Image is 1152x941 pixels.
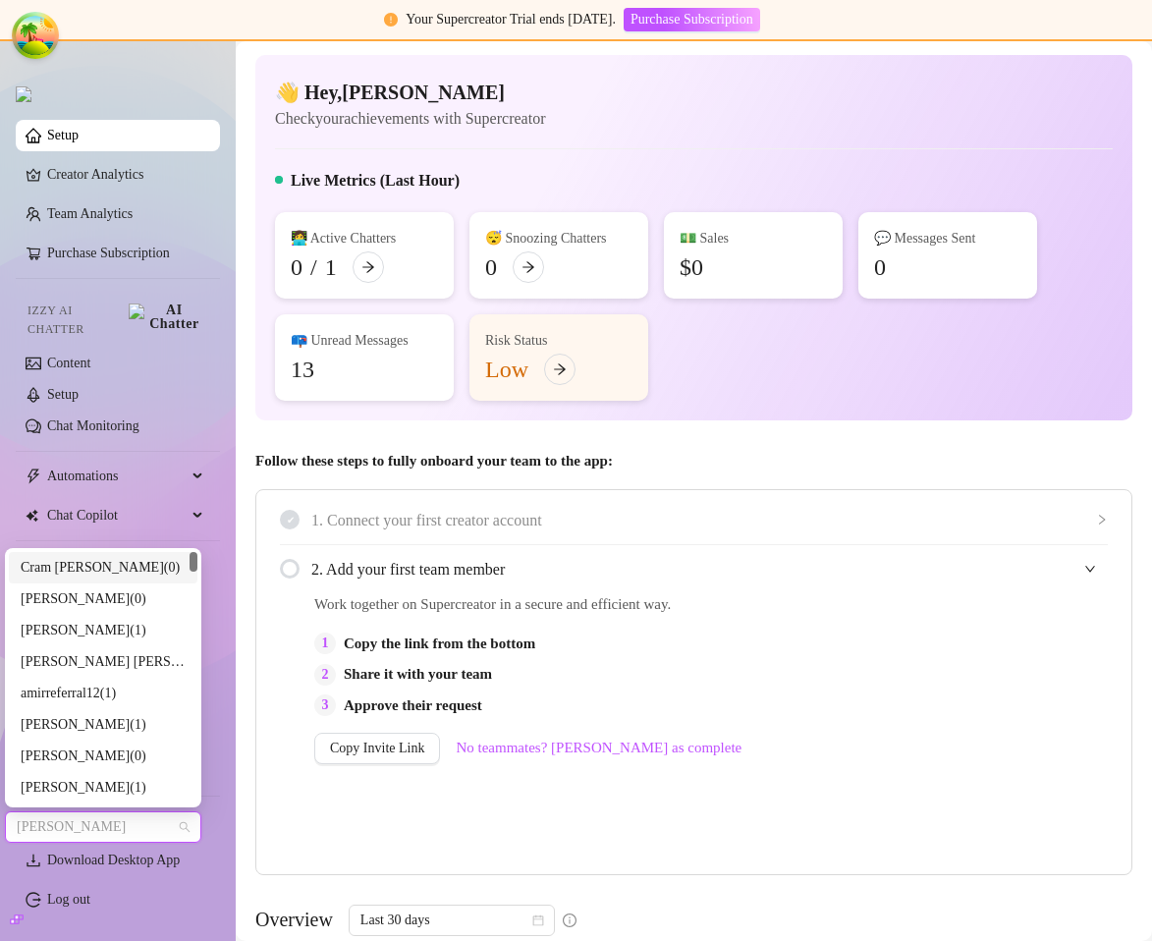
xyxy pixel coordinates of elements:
[21,777,186,799] div: [PERSON_NAME] ( 1 )
[47,206,133,221] a: Team Analytics
[47,356,90,370] a: Content
[280,496,1108,544] div: 1. Connect your first creator account
[16,16,55,55] button: Open Tanstack query devtools
[47,892,90,907] a: Log out
[361,260,375,274] span: arrow-right
[47,128,79,142] a: Setup
[874,251,886,283] div: 0
[330,741,424,756] span: Copy Invite Link
[874,228,1021,249] div: 💬 Messages Sent
[624,8,760,31] button: Purchase Subscription
[26,509,38,523] img: Chat Copilot
[311,508,1108,532] span: 1. Connect your first creator account
[314,593,741,617] span: Work together on Supercreator in a secure and efficient way.
[26,469,41,484] span: thunderbolt
[10,913,24,926] span: build
[280,545,1108,593] div: 2. Add your first team member
[129,304,204,331] img: AI Chatter
[47,159,204,191] a: Creator Analytics
[21,651,186,673] div: [PERSON_NAME] [PERSON_NAME] ( 0 )
[291,169,460,193] h5: Live Metrics (Last Hour)
[680,251,703,283] div: $0
[325,251,337,283] div: 1
[532,914,544,926] span: calendar
[1084,563,1096,575] span: expanded
[406,12,616,27] span: Your Supercreator Trial ends [DATE].
[47,500,187,531] span: Chat Copilot
[680,228,827,249] div: 💵 Sales
[314,733,440,764] button: Copy Invite Link
[485,330,632,352] div: Risk Status
[21,620,186,641] div: [PERSON_NAME] ( 1 )
[21,588,186,610] div: [PERSON_NAME] ( 0 )
[47,387,79,402] a: Setup
[21,557,186,579] div: Cram [PERSON_NAME] ( 0 )
[17,812,190,842] span: Caitlin Copeland
[291,354,314,385] div: 13
[311,557,1108,581] span: 2. Add your first team member
[624,12,760,27] a: Purchase Subscription
[291,251,302,283] div: 0
[314,694,336,716] div: 3
[27,302,121,339] span: Izzy AI Chatter
[255,453,613,469] strong: Follow these steps to fully onboard your team to the app:
[521,260,535,274] span: arrow-right
[553,362,567,376] span: arrow-right
[21,746,186,767] div: [PERSON_NAME] ( 0 )
[21,714,186,736] div: [PERSON_NAME] ( 1 )
[314,664,336,686] div: 2
[255,905,333,934] article: Overview
[47,418,139,433] a: Chat Monitoring
[291,330,438,352] div: 📪 Unread Messages
[1096,514,1108,526] span: collapsed
[563,913,576,927] span: info-circle
[21,683,186,704] div: amirreferral12 ( 1 )
[16,86,31,102] img: logo.svg
[344,697,482,713] strong: Approve their request
[275,79,545,106] h4: 👋 Hey, [PERSON_NAME]
[314,633,336,654] div: 1
[275,106,545,131] article: Check your achievements with Supercreator
[344,666,492,682] strong: Share it with your team
[631,12,753,28] span: Purchase Subscription
[360,906,543,935] span: Last 30 days
[291,228,438,249] div: 👩‍💻 Active Chatters
[485,228,632,249] div: 😴 Snoozing Chatters
[344,636,535,651] strong: Copy the link from the bottom
[26,853,41,868] span: download
[47,853,180,867] span: Download Desktop App
[47,461,187,492] span: Automations
[47,246,170,260] a: Purchase Subscription
[485,251,497,283] div: 0
[456,737,741,760] a: No teammates? [PERSON_NAME] as complete
[384,13,398,27] span: exclamation-circle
